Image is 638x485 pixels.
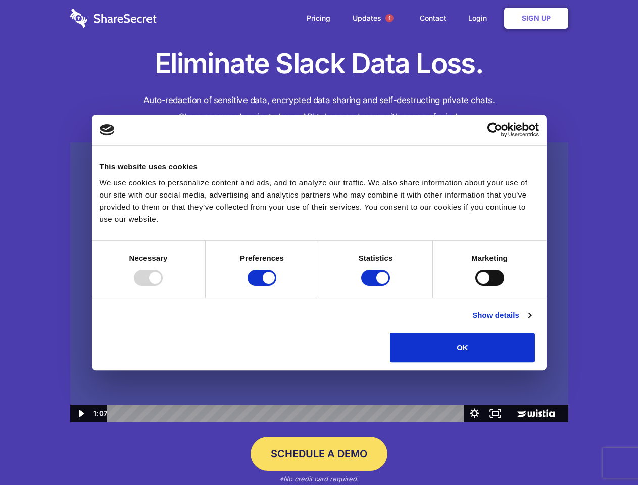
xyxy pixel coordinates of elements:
a: Sign Up [504,8,568,29]
a: Usercentrics Cookiebot - opens in a new window [451,122,539,137]
a: Login [458,3,502,34]
img: logo-wordmark-white-trans-d4663122ce5f474addd5e946df7df03e33cb6a1c49d2221995e7729f52c070b2.svg [70,9,157,28]
a: Contact [410,3,456,34]
button: Show settings menu [464,405,485,422]
h4: Auto-redaction of sensitive data, encrypted data sharing and self-destructing private chats. Shar... [70,92,568,125]
a: Show details [472,309,531,321]
a: Wistia Logo -- Learn More [506,405,568,422]
strong: Marketing [471,254,508,262]
img: logo [100,124,115,135]
button: Fullscreen [485,405,506,422]
div: This website uses cookies [100,161,539,173]
h1: Eliminate Slack Data Loss. [70,45,568,82]
strong: Preferences [240,254,284,262]
em: *No credit card required. [279,475,359,483]
img: Sharesecret [70,142,568,423]
div: We use cookies to personalize content and ads, and to analyze our traffic. We also share informat... [100,177,539,225]
button: Play Video [70,405,91,422]
div: Playbar [115,405,459,422]
a: Schedule a Demo [251,437,387,471]
strong: Statistics [359,254,393,262]
span: 1 [385,14,394,22]
strong: Necessary [129,254,168,262]
a: Pricing [297,3,340,34]
button: OK [390,333,535,362]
